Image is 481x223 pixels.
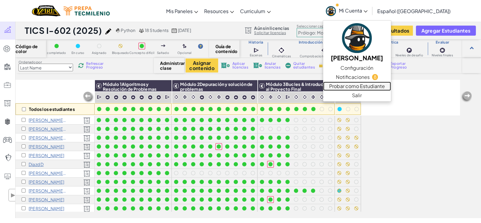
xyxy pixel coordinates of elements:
[156,95,161,100] img: IconPracticeLevel.svg
[323,73,391,82] a: Notificaciones8
[204,8,228,14] span: Resources
[377,8,451,14] span: Español ([GEOGRAPHIC_DATA])
[32,5,60,17] img: Home
[254,30,289,35] a: Solicitar licencias
[157,51,169,55] span: Saltado
[225,95,230,100] img: IconPracticeLevel.svg
[198,44,203,49] img: IconHint.svg
[201,3,237,19] a: Resources
[161,44,166,47] img: IconSkippedLevel.svg
[233,95,239,100] img: IconPracticeLevel.svg
[302,94,308,100] img: IconCinematic.svg
[113,95,119,100] img: IconPracticeLevel.svg
[83,153,90,159] img: Licensed
[310,94,316,100] img: IconInteractive.svg
[78,63,84,68] img: IconReload.svg
[421,28,470,33] span: Agregar Estudiantes
[103,81,156,92] span: Módulo 1Algoritmos y Resolución de Problemas
[277,46,286,55] img: IconCinematic.svg
[10,191,16,200] span: ▶
[293,94,299,100] img: IconCinematic.svg
[83,135,90,142] img: Licensed
[390,62,409,69] span: Exportar Progreso
[199,95,204,100] img: IconPracticeLevel.svg
[427,40,457,45] h3: Evaluar
[173,94,179,100] img: IconCinematic.svg
[259,94,265,100] img: IconCinematic.svg
[268,40,354,45] h3: Introducción
[207,94,213,100] img: IconCinematic.svg
[372,74,378,80] span: 8
[29,126,67,131] p: Angel A
[339,7,368,14] span: Mi Cuenta
[300,55,349,58] span: Comprobaciones de conceptos
[396,54,423,57] span: Niveles de desafío
[139,95,144,100] img: IconPracticeLevel.svg
[253,63,262,68] img: IconLicenseRevoke.svg
[148,95,153,100] img: IconPracticeLevel.svg
[216,94,222,100] img: IconInteractive.svg
[83,117,90,124] img: Licensed
[145,27,169,33] span: 18 Students
[116,28,120,33] img: python.png
[232,62,248,69] span: Aplicar licencias
[285,94,291,100] img: IconCutscene.svg
[253,47,260,54] img: IconCutscene.svg
[268,94,274,100] img: IconInteractive.svg
[92,51,107,55] span: Asignado
[166,8,193,14] span: Mis Paneles
[439,47,445,53] img: IconCapstoneLevel.svg
[250,95,256,100] img: IconPracticeLevel.svg
[86,62,105,69] span: Refrescar Progreso
[121,27,135,33] span: Python
[249,54,262,57] span: Escenas
[406,47,412,53] img: IconChallengeLevel.svg
[320,46,329,55] img: IconInteractive.svg
[131,95,136,100] img: IconPracticeLevel.svg
[190,94,196,100] img: IconCinematic.svg
[29,144,64,149] p: Juan C
[129,51,154,55] span: Concepto difícil
[16,44,46,54] span: Código de color
[285,63,291,68] img: IconRemoveStudents.svg
[64,6,110,16] img: Tecmilenio logo
[254,26,289,30] span: Aún sin licencias
[29,171,67,175] p: Escudero E
[83,144,90,150] img: Licensed
[163,3,201,19] a: Mis Paneles
[29,135,67,140] p: Alek Cervantes C
[165,94,171,100] img: IconCutscene.svg
[29,206,64,211] p: Abigail L
[215,44,233,54] span: Guía de contenido
[242,95,247,100] img: IconPracticeLevel.svg
[29,197,64,202] p: Eduardo Flores I
[374,3,454,19] a: Español ([GEOGRAPHIC_DATA])
[178,27,191,33] span: [DATE]
[182,94,188,100] img: IconInteractive.svg
[83,206,90,212] img: Licensed
[177,51,192,55] span: Opcional
[160,61,178,70] span: Administrar clase
[323,91,391,100] a: Salir
[29,179,64,184] p: Valentino E
[240,8,265,14] span: Curriculum
[83,179,90,186] img: Licensed
[297,24,348,29] label: Seleccionar capítulo
[29,162,44,167] p: Diazd D
[82,91,95,103] img: Arrow_Left_Inactive.png
[29,107,75,111] p: Todos los estudiantes
[221,63,230,68] img: IconLicenseApply.svg
[323,63,391,73] a: Configuración
[272,55,291,58] span: Cinemáticas
[19,60,73,65] label: Ordenado por
[416,26,476,36] button: Agregar Estudiantes
[318,62,324,68] img: IconLock.svg
[293,62,315,69] span: Quitar estudiantes
[83,126,90,133] img: Licensed
[323,82,391,91] a: Probar como Estudiante
[47,51,66,55] span: completado
[83,170,90,177] img: Licensed
[97,94,103,100] img: IconCutscene.svg
[112,51,129,55] span: Bloqueado
[336,73,370,81] span: Notificaciones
